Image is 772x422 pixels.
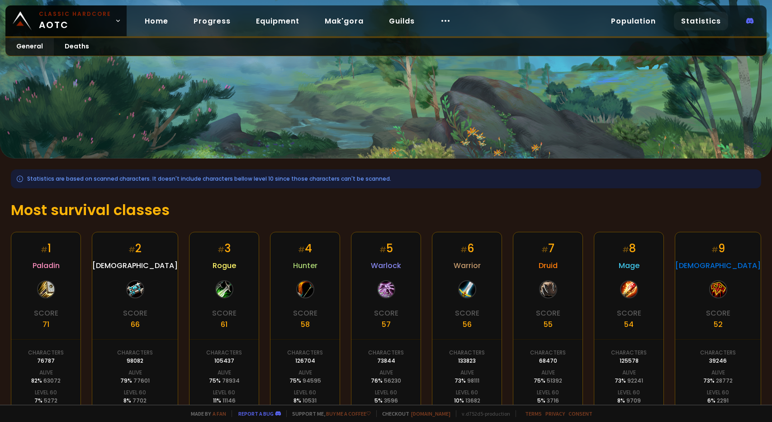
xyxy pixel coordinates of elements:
[185,410,226,417] span: Made by
[218,369,231,377] div: Alive
[124,388,146,397] div: Level 60
[34,307,58,319] div: Score
[133,397,147,404] span: 7702
[223,397,236,404] span: 11146
[547,377,562,384] span: 51392
[541,245,548,255] small: #
[137,12,175,30] a: Home
[123,307,147,319] div: Score
[716,377,733,384] span: 28772
[295,357,315,365] div: 126704
[377,357,395,365] div: 73844
[411,410,450,417] a: [DOMAIN_NAME]
[384,397,398,404] span: 3596
[39,10,111,18] small: Classic Hardcore
[525,410,542,417] a: Terms
[371,260,401,271] span: Warlock
[41,240,51,256] div: 1
[622,245,629,255] small: #
[611,349,647,357] div: Characters
[618,388,640,397] div: Level 60
[536,307,560,319] div: Score
[709,357,727,365] div: 39246
[619,260,639,271] span: Mage
[11,169,761,188] div: Statistics are based on scanned characters. It doesn't include characters bellow level 10 since t...
[213,260,236,271] span: Rogue
[539,260,558,271] span: Druid
[460,245,467,255] small: #
[212,307,237,319] div: Score
[214,357,234,365] div: 105437
[5,5,127,36] a: Classic HardcoreAOTC
[617,397,641,405] div: 8 %
[454,397,480,405] div: 10 %
[368,349,404,357] div: Characters
[379,240,393,256] div: 5
[249,12,307,30] a: Equipment
[11,199,761,221] h1: Most survival classes
[33,260,60,271] span: Paladin
[604,12,663,30] a: Population
[711,245,718,255] small: #
[456,410,510,417] span: v. d752d5 - production
[209,377,240,385] div: 75 %
[541,240,554,256] div: 7
[382,12,422,30] a: Guilds
[449,349,485,357] div: Characters
[375,388,397,397] div: Level 60
[31,377,61,385] div: 82 %
[460,369,474,377] div: Alive
[39,10,111,32] span: AOTC
[539,357,557,365] div: 68470
[545,410,565,417] a: Privacy
[221,319,227,330] div: 61
[213,397,236,405] div: 11 %
[620,357,639,365] div: 125578
[465,397,480,404] span: 13682
[43,377,61,384] span: 63072
[568,410,592,417] a: Consent
[41,245,47,255] small: #
[39,369,53,377] div: Alive
[238,410,274,417] a: Report a bug
[675,260,761,271] span: [DEMOGRAPHIC_DATA]
[43,319,49,330] div: 71
[622,240,636,256] div: 8
[303,397,317,404] span: 10531
[384,377,401,384] span: 56230
[711,240,725,256] div: 9
[707,397,729,405] div: 6 %
[537,388,559,397] div: Level 60
[617,307,641,319] div: Score
[54,38,100,56] a: Deaths
[374,397,398,405] div: 5 %
[37,357,55,365] div: 76787
[206,349,242,357] div: Characters
[374,307,398,319] div: Score
[298,240,312,256] div: 4
[120,377,150,385] div: 79 %
[700,349,736,357] div: Characters
[301,319,310,330] div: 58
[626,397,641,404] span: 9709
[117,349,153,357] div: Characters
[382,319,391,330] div: 57
[44,397,57,404] span: 5272
[530,349,566,357] div: Characters
[534,377,562,385] div: 75 %
[218,240,231,256] div: 3
[213,410,226,417] a: a fan
[455,307,479,319] div: Score
[624,319,634,330] div: 54
[454,260,481,271] span: Warrior
[186,12,238,30] a: Progress
[467,377,479,384] span: 98111
[293,260,317,271] span: Hunter
[218,245,224,255] small: #
[544,319,553,330] div: 55
[714,319,723,330] div: 52
[456,388,478,397] div: Level 60
[463,319,472,330] div: 56
[622,369,636,377] div: Alive
[379,369,393,377] div: Alive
